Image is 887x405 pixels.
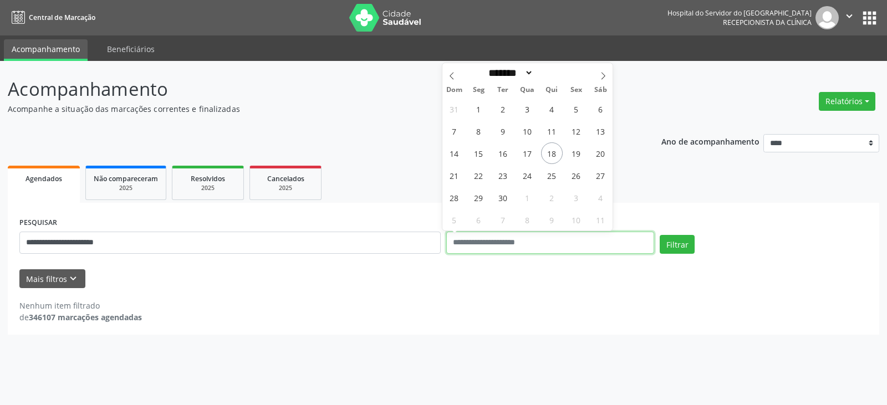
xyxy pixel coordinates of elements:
[590,187,611,208] span: Outubro 4, 2025
[517,120,538,142] span: Setembro 10, 2025
[541,165,563,186] span: Setembro 25, 2025
[443,187,465,208] span: Setembro 28, 2025
[590,165,611,186] span: Setembro 27, 2025
[565,209,587,230] span: Outubro 10, 2025
[541,120,563,142] span: Setembro 11, 2025
[180,184,236,192] div: 2025
[267,174,304,183] span: Cancelados
[468,98,490,120] span: Setembro 1, 2025
[492,187,514,208] span: Setembro 30, 2025
[29,13,95,22] span: Central de Marcação
[19,269,85,289] button: Mais filtroskeyboard_arrow_down
[660,235,695,254] button: Filtrar
[94,184,158,192] div: 2025
[492,120,514,142] span: Setembro 9, 2025
[492,98,514,120] span: Setembro 2, 2025
[860,8,879,28] button: apps
[590,209,611,230] span: Outubro 11, 2025
[258,184,313,192] div: 2025
[590,120,611,142] span: Setembro 13, 2025
[4,39,88,61] a: Acompanhamento
[19,300,142,311] div: Nenhum item filtrado
[468,187,490,208] span: Setembro 29, 2025
[491,86,515,94] span: Ter
[19,214,57,232] label: PESQUISAR
[565,98,587,120] span: Setembro 5, 2025
[517,209,538,230] span: Outubro 8, 2025
[443,165,465,186] span: Setembro 21, 2025
[541,98,563,120] span: Setembro 4, 2025
[565,120,587,142] span: Setembro 12, 2025
[588,86,613,94] span: Sáb
[8,75,618,103] p: Acompanhamento
[466,86,491,94] span: Seg
[443,120,465,142] span: Setembro 7, 2025
[839,6,860,29] button: 
[468,120,490,142] span: Setembro 8, 2025
[67,273,79,285] i: keyboard_arrow_down
[94,174,158,183] span: Não compareceram
[723,18,812,27] span: Recepcionista da clínica
[565,187,587,208] span: Outubro 3, 2025
[99,39,162,59] a: Beneficiários
[443,142,465,164] span: Setembro 14, 2025
[667,8,812,18] div: Hospital do Servidor do [GEOGRAPHIC_DATA]
[492,142,514,164] span: Setembro 16, 2025
[517,165,538,186] span: Setembro 24, 2025
[533,67,570,79] input: Year
[468,165,490,186] span: Setembro 22, 2025
[843,10,855,22] i: 
[191,174,225,183] span: Resolvidos
[443,98,465,120] span: Agosto 31, 2025
[492,209,514,230] span: Outubro 7, 2025
[517,142,538,164] span: Setembro 17, 2025
[442,86,467,94] span: Dom
[541,142,563,164] span: Setembro 18, 2025
[468,209,490,230] span: Outubro 6, 2025
[517,187,538,208] span: Outubro 1, 2025
[565,165,587,186] span: Setembro 26, 2025
[515,86,539,94] span: Qua
[661,134,759,148] p: Ano de acompanhamento
[485,67,534,79] select: Month
[8,103,618,115] p: Acompanhe a situação das marcações correntes e finalizadas
[565,142,587,164] span: Setembro 19, 2025
[819,92,875,111] button: Relatórios
[468,142,490,164] span: Setembro 15, 2025
[26,174,62,183] span: Agendados
[815,6,839,29] img: img
[590,98,611,120] span: Setembro 6, 2025
[541,209,563,230] span: Outubro 9, 2025
[492,165,514,186] span: Setembro 23, 2025
[29,312,142,322] strong: 346107 marcações agendadas
[564,86,588,94] span: Sex
[443,209,465,230] span: Outubro 5, 2025
[19,311,142,323] div: de
[541,187,563,208] span: Outubro 2, 2025
[590,142,611,164] span: Setembro 20, 2025
[8,8,95,27] a: Central de Marcação
[539,86,564,94] span: Qui
[517,98,538,120] span: Setembro 3, 2025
